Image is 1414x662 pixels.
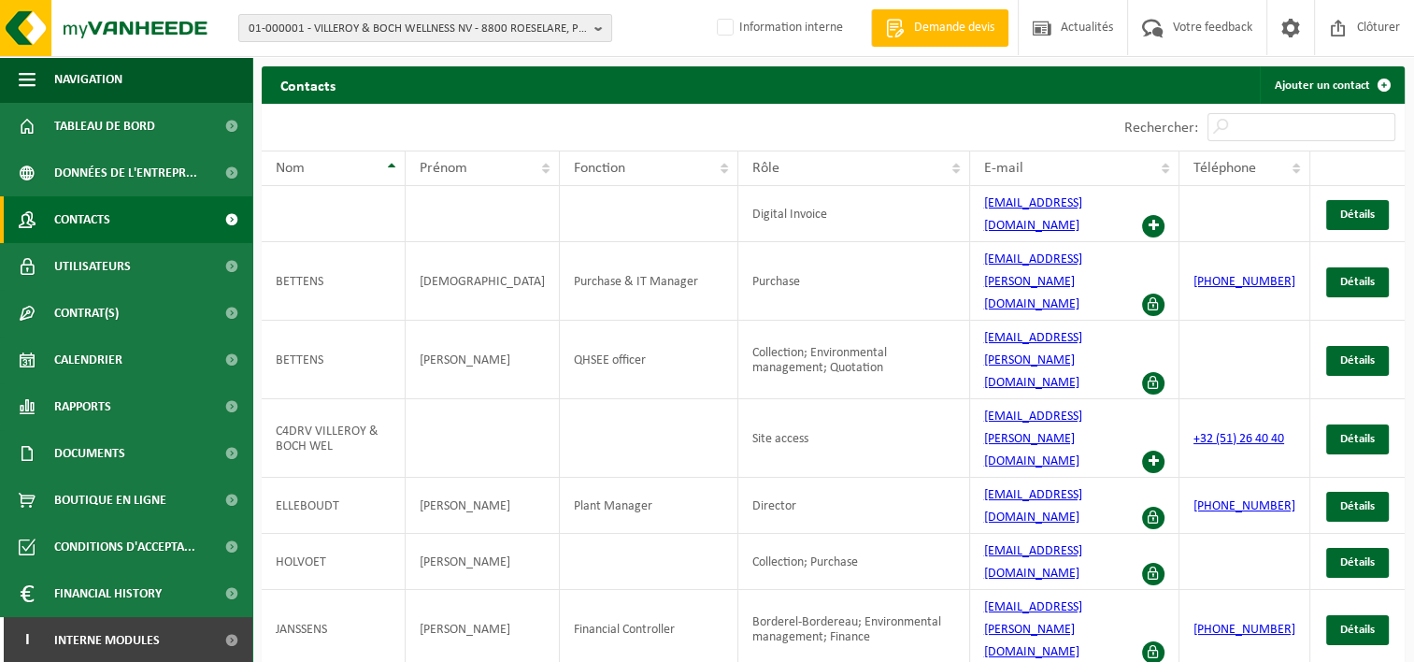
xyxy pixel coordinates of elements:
a: Détails [1326,267,1389,297]
a: [EMAIL_ADDRESS][PERSON_NAME][DOMAIN_NAME] [984,600,1082,659]
span: Financial History [54,570,162,617]
td: [PERSON_NAME] [406,478,560,534]
td: Purchase [738,242,970,321]
a: Détails [1326,200,1389,230]
a: [EMAIL_ADDRESS][PERSON_NAME][DOMAIN_NAME] [984,252,1082,311]
td: [PERSON_NAME] [406,534,560,590]
span: Documents [54,430,125,477]
h2: Contacts [262,66,354,103]
a: Demande devis [871,9,1008,47]
a: Détails [1326,425,1389,454]
span: Rôle [752,161,779,176]
span: Téléphone [1193,161,1256,176]
a: [PHONE_NUMBER] [1193,275,1295,289]
span: Détails [1340,624,1375,636]
a: [PHONE_NUMBER] [1193,499,1295,513]
td: Director [738,478,970,534]
td: Site access [738,399,970,478]
td: HOLVOET [262,534,406,590]
span: Utilisateurs [54,243,131,290]
span: Calendrier [54,337,122,383]
a: [PHONE_NUMBER] [1193,623,1295,637]
span: Rapports [54,383,111,430]
td: QHSEE officer [560,321,738,399]
span: Contrat(s) [54,290,119,337]
a: Ajouter un contact [1260,66,1403,104]
span: Conditions d'accepta... [54,524,195,570]
td: Purchase & IT Manager [560,242,738,321]
button: 01-000001 - VILLEROY & BOCH WELLNESS NV - 8800 ROESELARE, POPULIERSTRAAT 1 [238,14,612,42]
td: Collection; Purchase [738,534,970,590]
a: [EMAIL_ADDRESS][DOMAIN_NAME] [984,488,1082,525]
a: [EMAIL_ADDRESS][DOMAIN_NAME] [984,196,1082,233]
span: 01-000001 - VILLEROY & BOCH WELLNESS NV - 8800 ROESELARE, POPULIERSTRAAT 1 [249,15,587,43]
label: Information interne [713,14,843,42]
a: Détails [1326,548,1389,578]
td: Digital Invoice [738,186,970,242]
td: Plant Manager [560,478,738,534]
span: Contacts [54,196,110,243]
td: [DEMOGRAPHIC_DATA] [406,242,560,321]
span: Nom [276,161,305,176]
span: Détails [1340,276,1375,288]
span: E-mail [984,161,1023,176]
span: Navigation [54,56,122,103]
td: Collection; Environmental management; Quotation [738,321,970,399]
span: Fonction [574,161,625,176]
label: Rechercher: [1124,121,1198,136]
a: [EMAIL_ADDRESS][PERSON_NAME][DOMAIN_NAME] [984,410,1082,468]
a: [EMAIL_ADDRESS][PERSON_NAME][DOMAIN_NAME] [984,331,1082,390]
span: Demande devis [909,19,999,37]
span: Détails [1340,556,1375,568]
td: [PERSON_NAME] [406,321,560,399]
a: +32 (51) 26 40 40 [1193,432,1284,446]
a: Détails [1326,492,1389,522]
a: Détails [1326,615,1389,645]
span: Détails [1340,433,1375,445]
td: BETTENS [262,242,406,321]
span: Prénom [420,161,467,176]
a: [EMAIL_ADDRESS][DOMAIN_NAME] [984,544,1082,581]
span: Boutique en ligne [54,477,166,524]
span: Détails [1340,209,1375,221]
td: BETTENS [262,321,406,399]
td: C4DRV VILLEROY & BOCH WEL [262,399,406,478]
span: Tableau de bord [54,103,155,150]
a: Détails [1326,346,1389,376]
span: Détails [1340,354,1375,367]
span: Détails [1340,500,1375,512]
span: Données de l'entrepr... [54,150,197,196]
td: ELLEBOUDT [262,478,406,534]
